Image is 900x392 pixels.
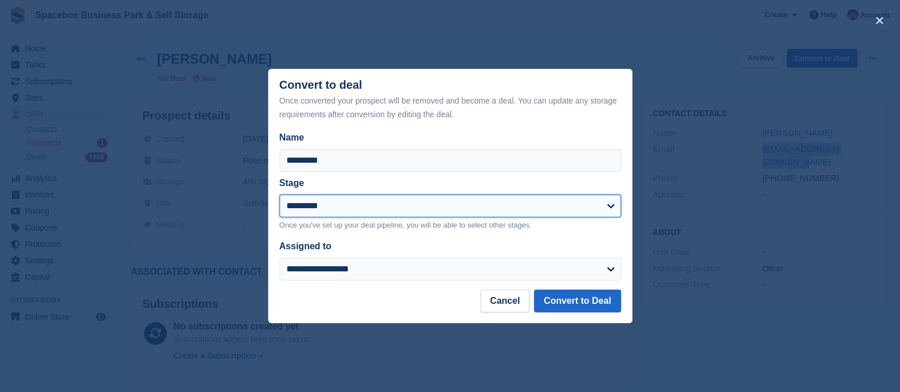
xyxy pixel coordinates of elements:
div: Once converted your prospect will be removed and become a deal. You can update any storage requir... [280,94,621,121]
button: Cancel [480,290,529,312]
button: Convert to Deal [534,290,620,312]
div: Convert to deal [280,79,621,121]
p: Once you've set up your deal pipeline, you will be able to select other stages. [280,220,621,231]
label: Name [280,131,621,145]
button: close [870,11,889,30]
label: Stage [280,178,305,188]
label: Assigned to [280,241,332,251]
